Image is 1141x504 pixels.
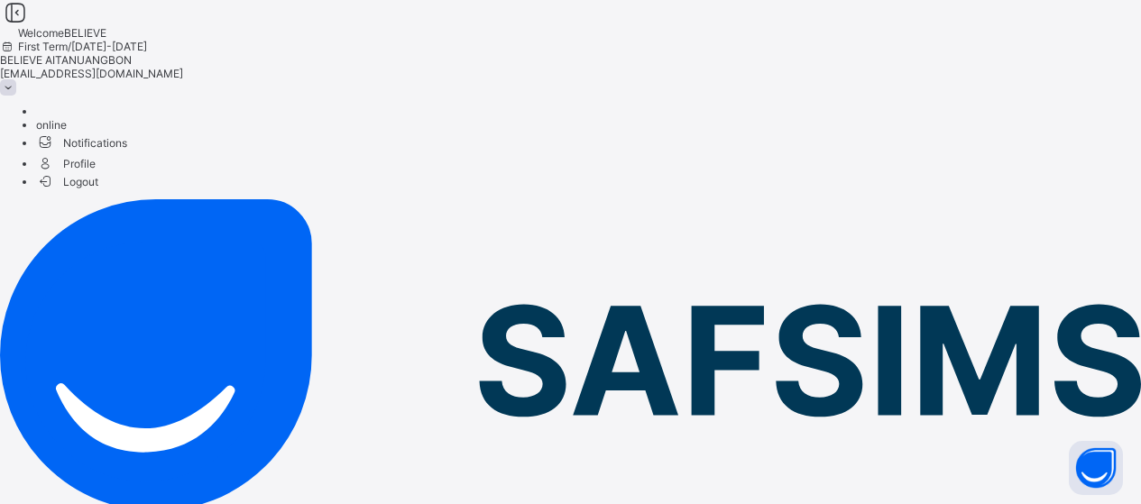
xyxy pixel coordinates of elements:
[36,152,1141,173] li: dropdown-list-item-text-4
[18,26,106,40] span: Welcome BELIEVE
[36,173,1141,188] li: dropdown-list-item-buttom-7
[36,132,1141,152] li: dropdown-list-item-text-3
[36,105,1141,118] li: dropdown-list-item-null-0
[36,118,1141,132] li: dropdown-list-item-null-2
[1069,441,1123,495] button: Open asap
[36,152,1141,173] span: Profile
[36,172,98,191] span: Logout
[36,118,67,132] span: online
[36,132,1141,152] span: Notifications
